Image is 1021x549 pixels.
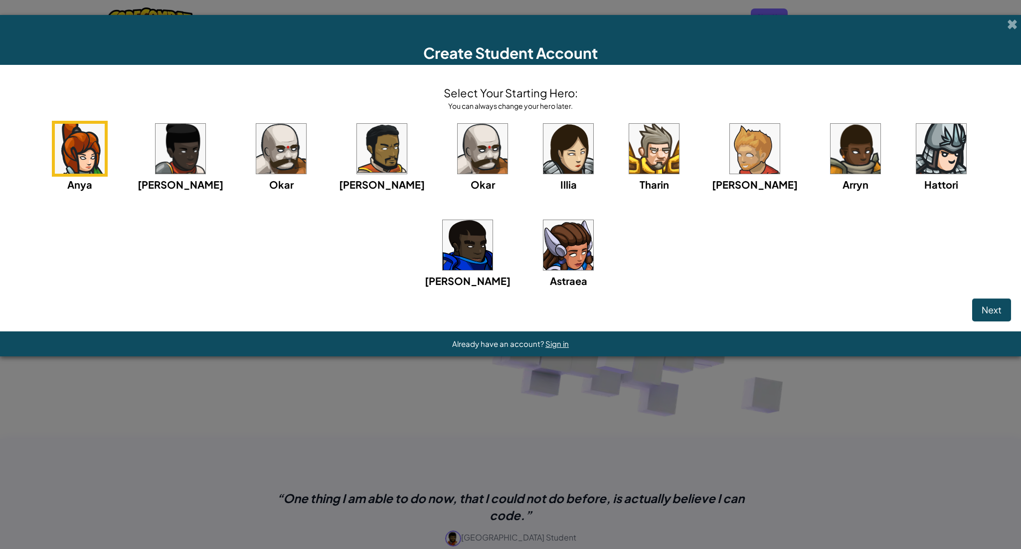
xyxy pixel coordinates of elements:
[543,220,593,270] img: portrait.png
[55,124,105,174] img: portrait.png
[444,101,578,111] div: You can always change your hero later.
[730,124,780,174] img: portrait.png
[629,124,679,174] img: portrait.png
[560,178,577,191] span: Illia
[916,124,966,174] img: portrait.png
[640,178,669,191] span: Tharin
[831,124,880,174] img: portrait.png
[543,124,593,174] img: portrait.png
[550,274,587,287] span: Astraea
[156,124,205,174] img: portrait.png
[712,178,798,191] span: [PERSON_NAME]
[843,178,868,191] span: Arryn
[545,339,569,348] a: Sign in
[452,339,545,348] span: Already have an account?
[423,43,598,62] span: Create Student Account
[138,178,223,191] span: [PERSON_NAME]
[972,298,1011,321] button: Next
[425,274,510,287] span: [PERSON_NAME]
[982,304,1002,315] span: Next
[357,124,407,174] img: portrait.png
[443,220,493,270] img: portrait.png
[444,85,578,101] h4: Select Your Starting Hero:
[458,124,508,174] img: portrait.png
[67,178,92,191] span: Anya
[924,178,958,191] span: Hattori
[269,178,294,191] span: Okar
[471,178,495,191] span: Okar
[339,178,425,191] span: [PERSON_NAME]
[256,124,306,174] img: portrait.png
